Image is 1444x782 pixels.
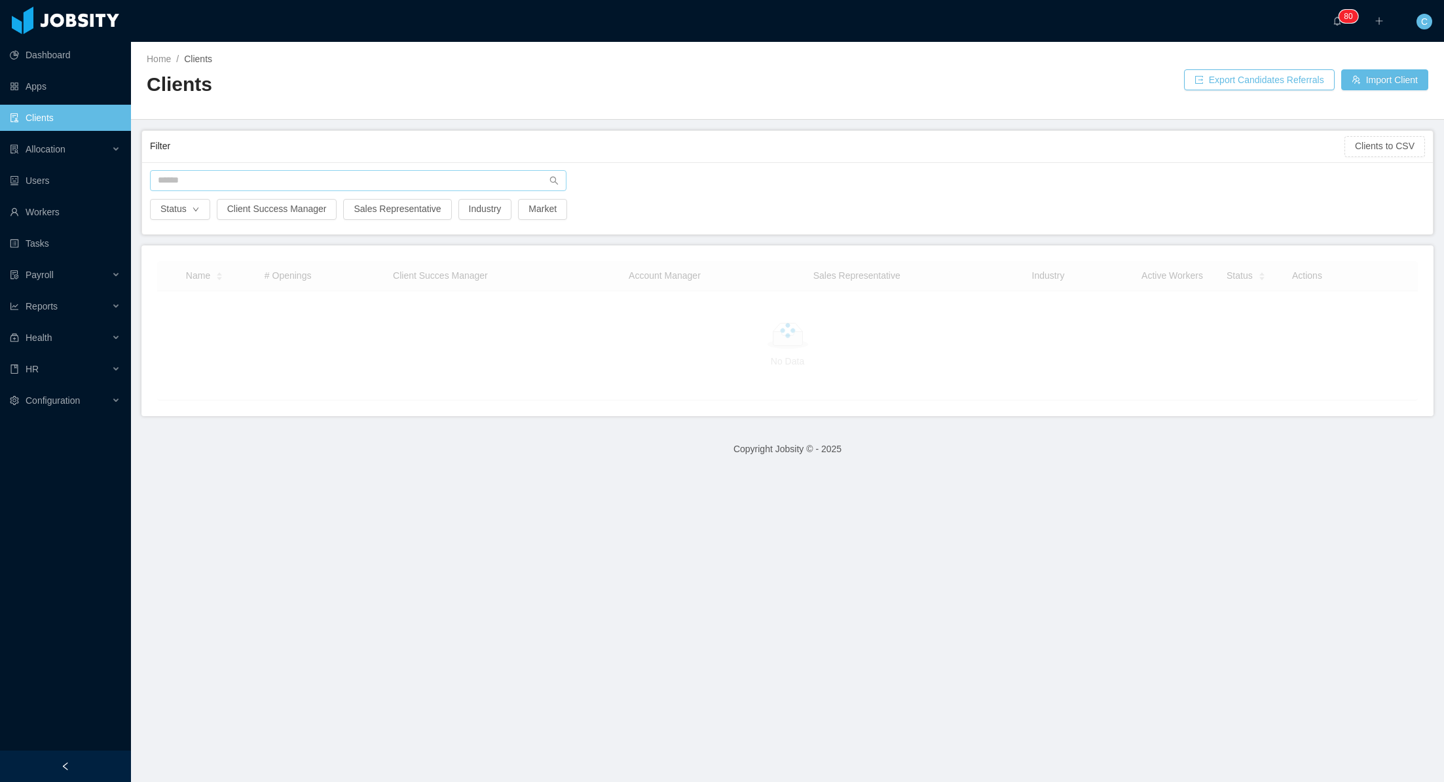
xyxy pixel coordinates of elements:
h2: Clients [147,71,788,98]
button: Client Success Manager [217,199,337,220]
i: icon: line-chart [10,302,19,311]
footer: Copyright Jobsity © - 2025 [131,427,1444,472]
a: icon: robotUsers [10,168,120,194]
span: Payroll [26,270,54,280]
button: Sales Representative [343,199,451,220]
button: Clients to CSV [1344,136,1425,157]
i: icon: solution [10,145,19,154]
a: icon: userWorkers [10,199,120,225]
a: Home [147,54,171,64]
button: icon: exportExport Candidates Referrals [1184,69,1335,90]
sup: 80 [1339,10,1358,23]
span: Health [26,332,52,343]
span: / [176,54,179,64]
a: icon: auditClients [10,105,120,131]
a: icon: pie-chartDashboard [10,42,120,68]
button: Market [518,199,567,220]
span: C [1421,14,1428,29]
i: icon: file-protect [10,270,19,279]
p: 8 [1344,10,1348,23]
i: icon: medicine-box [10,333,19,342]
i: icon: book [10,364,19,374]
i: icon: search [549,176,559,185]
a: icon: profileTasks [10,230,120,257]
span: Configuration [26,395,80,406]
p: 0 [1348,10,1353,23]
a: icon: appstoreApps [10,73,120,99]
button: Industry [458,199,512,220]
i: icon: setting [10,396,19,405]
span: Reports [26,301,58,311]
span: HR [26,364,39,374]
button: icon: usergroup-addImport Client [1341,69,1428,90]
div: Filter [150,134,1344,158]
span: Allocation [26,144,65,154]
i: icon: plus [1375,16,1384,26]
i: icon: bell [1333,16,1342,26]
button: Statusicon: down [150,199,210,220]
span: Clients [184,54,212,64]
